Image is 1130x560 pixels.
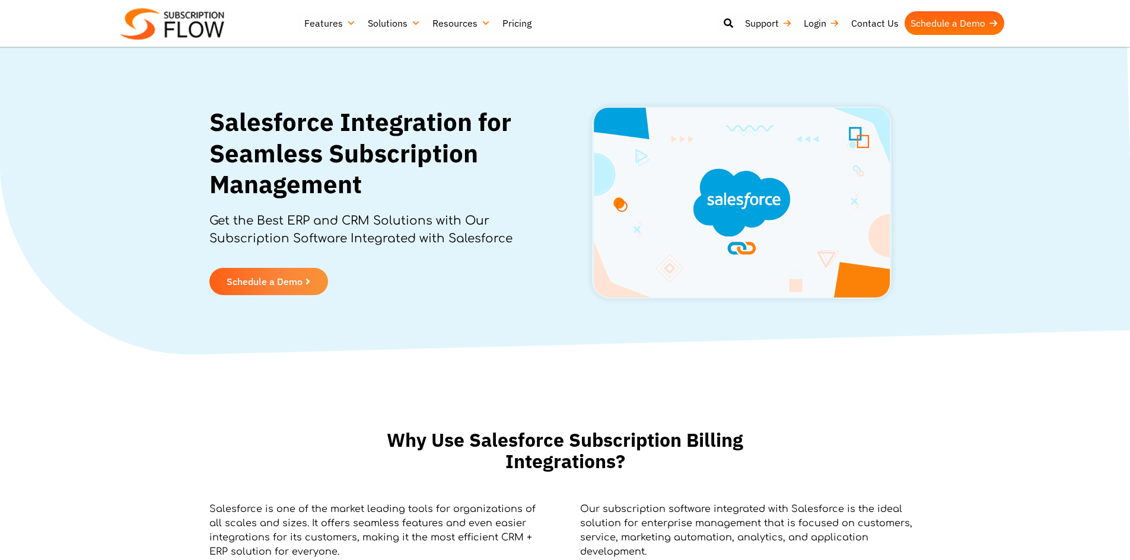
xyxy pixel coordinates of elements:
[592,107,892,299] img: Subscriptionflow-Salesforce-integration
[364,429,767,473] h2: Why Use Salesforce Subscription Billing Integrations?
[209,212,533,260] p: Get the Best ERP and CRM Solutions with Our Subscription Software Integrated with Salesforce
[845,11,905,35] a: Contact Us
[496,11,537,35] a: Pricing
[739,11,798,35] a: Support
[209,107,533,200] h1: Salesforce Integration for Seamless Subscription Management
[209,268,328,295] a: Schedule a Demo
[798,11,845,35] a: Login
[580,502,921,559] p: Our subscription software integrated with Salesforce is the ideal solution for enterprise managem...
[905,11,1004,35] a: Schedule a Demo
[120,8,224,40] img: Subscriptionflow
[362,11,426,35] a: Solutions
[209,502,550,559] p: Salesforce is one of the market leading tools for organizations of all scales and sizes. It offer...
[298,11,362,35] a: Features
[227,277,303,286] span: Schedule a Demo
[426,11,496,35] a: Resources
